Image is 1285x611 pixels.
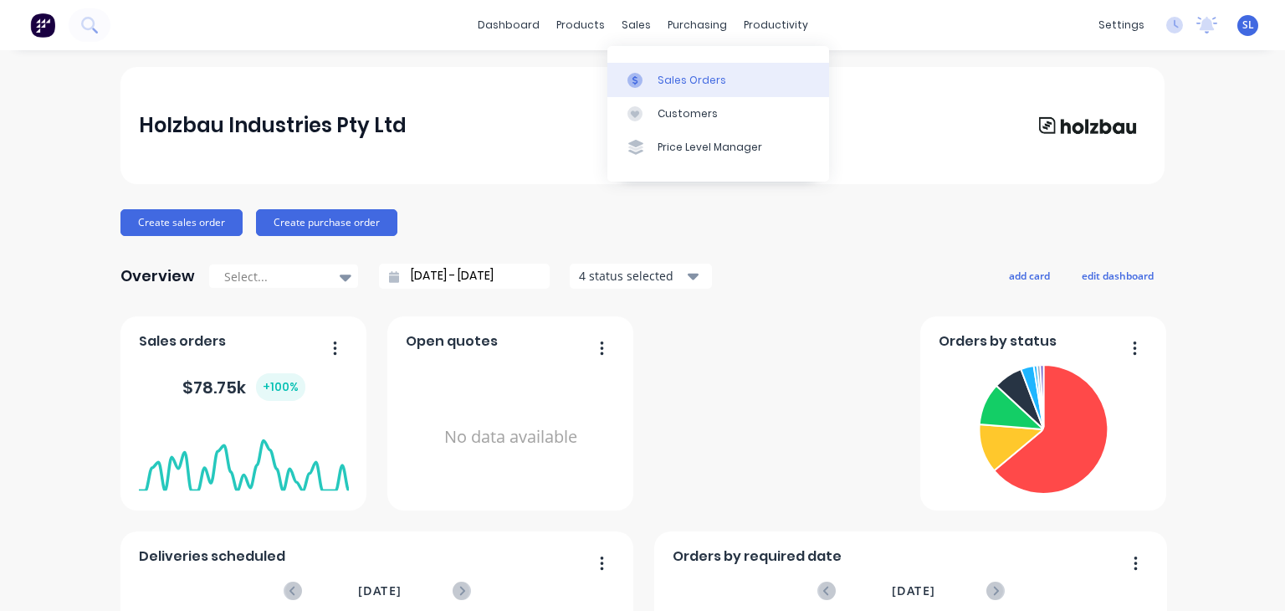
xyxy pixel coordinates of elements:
div: + 100 % [256,373,305,401]
div: productivity [735,13,817,38]
span: [DATE] [358,582,402,600]
div: 4 status selected [579,267,684,285]
button: 4 status selected [570,264,712,289]
span: Orders by required date [673,547,842,567]
button: Create purchase order [256,209,397,236]
a: Sales Orders [607,63,829,96]
a: Customers [607,97,829,131]
div: settings [1090,13,1153,38]
button: add card [998,264,1061,286]
img: Holzbau Industries Pty Ltd [1029,108,1146,143]
div: No data available [406,358,616,516]
div: Sales Orders [658,73,726,88]
span: [DATE] [892,582,935,600]
span: Open quotes [406,331,498,352]
div: sales [613,13,659,38]
div: products [548,13,613,38]
img: Factory [30,13,55,38]
div: Overview [120,259,195,293]
span: Orders by status [939,331,1057,352]
div: Customers [658,106,718,121]
span: Sales orders [139,331,226,352]
button: edit dashboard [1071,264,1165,286]
div: $ 78.75k [182,373,305,401]
div: purchasing [659,13,735,38]
span: SL [1242,18,1254,33]
button: Create sales order [120,209,243,236]
a: dashboard [469,13,548,38]
a: Price Level Manager [607,131,829,164]
div: Price Level Manager [658,140,762,155]
div: Holzbau Industries Pty Ltd [139,109,407,142]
